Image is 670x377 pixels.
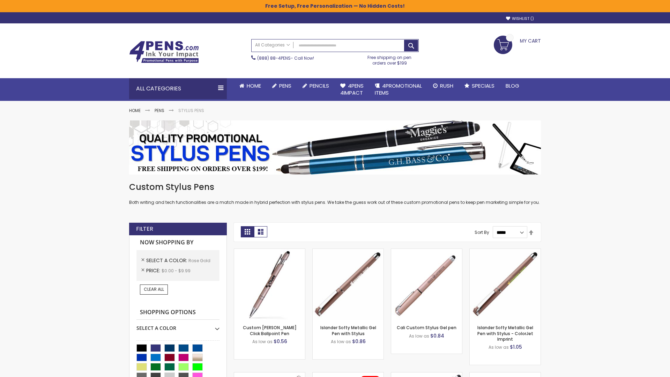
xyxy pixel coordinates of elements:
[310,82,329,89] span: Pencils
[129,78,227,99] div: All Categories
[470,249,541,254] a: Islander Softy Metallic Gel Pen with Stylus - ColorJet Imprint-Rose Gold
[129,41,199,63] img: 4Pens Custom Pens and Promotional Products
[257,55,314,61] span: - Call Now!
[391,249,462,254] a: Cali Custom Stylus Gel pen-Rose Gold
[391,249,462,320] img: Cali Custom Stylus Gel pen-Rose Gold
[129,108,141,113] a: Home
[375,82,422,96] span: 4PROMOTIONAL ITEMS
[234,78,267,94] a: Home
[470,249,541,320] img: Islander Softy Metallic Gel Pen with Stylus - ColorJet Imprint-Rose Gold
[136,235,219,250] strong: Now Shopping by
[234,249,305,254] a: Custom Alex II Click Ballpoint Pen-Rose Gold
[489,344,509,350] span: As low as
[440,82,453,89] span: Rush
[335,78,369,101] a: 4Pens4impact
[144,286,164,292] span: Clear All
[247,82,261,89] span: Home
[146,267,162,274] span: Price
[274,338,287,345] span: $0.56
[234,249,305,320] img: Custom Alex II Click Ballpoint Pen-Rose Gold
[500,78,525,94] a: Blog
[331,339,351,345] span: As low as
[155,108,164,113] a: Pens
[136,225,153,233] strong: Filter
[241,226,254,237] strong: Grid
[252,39,293,51] a: All Categories
[267,78,297,94] a: Pens
[475,229,489,235] label: Sort By
[430,332,444,339] span: $0.84
[136,305,219,320] strong: Shopping Options
[188,258,210,264] span: Rose Gold
[510,343,522,350] span: $1.05
[477,325,533,342] a: Islander Softy Metallic Gel Pen with Stylus - ColorJet Imprint
[252,339,273,345] span: As low as
[320,325,376,336] a: Islander Softy Metallic Gel Pen with Stylus
[140,284,168,294] a: Clear All
[397,325,456,331] a: Cali Custom Stylus Gel pen
[352,338,366,345] span: $0.86
[162,268,191,274] span: $0.00 - $9.99
[409,333,429,339] span: As low as
[129,120,541,175] img: Stylus Pens
[340,82,364,96] span: 4Pens 4impact
[257,55,291,61] a: (888) 88-4PENS
[129,182,541,206] div: Both writing and tech functionalities are a match made in hybrid perfection with stylus pens. We ...
[369,78,427,101] a: 4PROMOTIONALITEMS
[472,82,494,89] span: Specials
[459,78,500,94] a: Specials
[427,78,459,94] a: Rush
[506,82,519,89] span: Blog
[279,82,291,89] span: Pens
[506,16,534,21] a: Wishlist
[297,78,335,94] a: Pencils
[129,182,541,193] h1: Custom Stylus Pens
[313,249,384,320] img: Islander Softy Metallic Gel Pen with Stylus-Rose Gold
[360,52,419,66] div: Free shipping on pen orders over $199
[146,257,188,264] span: Select A Color
[243,325,297,336] a: Custom [PERSON_NAME] Click Ballpoint Pen
[178,108,204,113] strong: Stylus Pens
[136,320,219,332] div: Select A Color
[255,42,290,48] span: All Categories
[313,249,384,254] a: Islander Softy Metallic Gel Pen with Stylus-Rose Gold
